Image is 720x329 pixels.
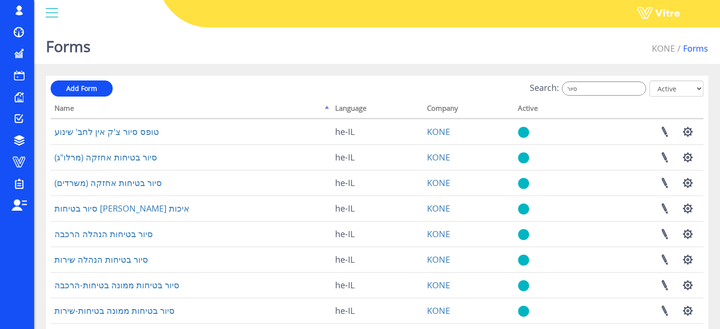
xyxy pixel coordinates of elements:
[427,203,450,214] a: KONE
[66,84,97,93] span: Add Form
[54,279,179,291] a: סיור בטיחות ממונה בטיחות-הרכבה
[518,280,529,292] img: yes
[518,152,529,164] img: yes
[331,221,423,247] td: he-IL
[427,228,450,240] a: KONE
[518,203,529,215] img: yes
[54,228,153,240] a: סיור בטיחות הנהלה הרכבה
[54,305,175,316] a: סיור בטיחות ממונה בטיחות-שירות
[54,203,189,214] a: סיור בטיחות [PERSON_NAME] איכות
[51,80,113,97] a: Add Form
[331,101,423,119] th: Language
[530,81,646,96] label: Search:
[423,101,514,119] th: Company
[427,177,450,188] a: KONE
[331,144,423,170] td: he-IL
[518,254,529,266] img: yes
[514,101,578,119] th: Active
[427,126,450,137] a: KONE
[54,177,162,188] a: סיור בטיחות אחזקה (משרדים)
[331,119,423,144] td: he-IL
[675,43,708,55] li: Forms
[652,43,675,54] a: KONE
[331,298,423,323] td: he-IL
[427,151,450,163] a: KONE
[518,229,529,240] img: yes
[518,126,529,138] img: yes
[51,101,331,119] th: Name: activate to sort column descending
[46,24,90,64] h1: Forms
[54,254,148,265] a: סיור בטיחות הנהלה שירות
[518,305,529,317] img: yes
[427,254,450,265] a: KONE
[331,170,423,196] td: he-IL
[54,126,159,137] a: טופס סיור צ'ק אין לחב' שינוע
[331,272,423,298] td: he-IL
[427,279,450,291] a: KONE
[427,305,450,316] a: KONE
[562,81,646,96] input: Search:
[331,247,423,272] td: he-IL
[518,178,529,189] img: yes
[331,196,423,221] td: he-IL
[54,151,157,163] a: סיור בטיחות אחזקה (מרלו"ג)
